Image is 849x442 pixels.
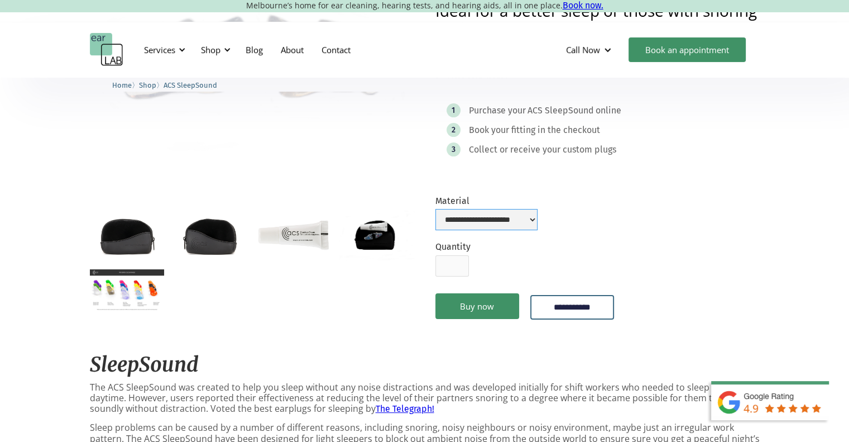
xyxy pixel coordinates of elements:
span: Home [112,81,132,89]
div: Call Now [566,44,600,55]
div: 2 [452,126,455,134]
span: Shop [139,81,156,89]
div: Shop [201,44,220,55]
a: open lightbox [90,211,164,260]
a: open lightbox [256,211,330,260]
span: ACS SleepSound [164,81,217,89]
li: 〉 [139,79,164,91]
a: Shop [139,79,156,90]
label: Quantity [435,241,471,252]
a: Buy now [435,293,519,319]
a: About [272,34,313,66]
a: The Telegraph! [376,403,434,414]
a: open lightbox [90,269,164,311]
p: The ACS SleepSound was created to help you sleep without any noise distractions and was developed... [90,382,760,415]
div: online [596,105,621,116]
div: Purchase your [469,105,526,116]
a: open lightbox [339,211,414,260]
label: Material [435,196,538,206]
a: Contact [313,34,359,66]
div: Services [137,33,189,66]
li: 〉 [112,79,139,91]
div: Call Now [557,33,623,66]
a: ACS SleepSound [164,79,217,90]
div: Shop [194,33,234,66]
a: Blog [237,34,272,66]
div: Collect or receive your custom plugs [469,144,616,155]
div: 3 [452,145,455,154]
a: Home [112,79,132,90]
div: Services [144,44,175,55]
div: 1 [452,106,455,115]
h2: Ideal for a better sleep or those with snoring partners [435,3,760,34]
a: open lightbox [173,211,247,260]
div: Book your fitting in the checkout [469,125,600,136]
a: home [90,33,123,66]
a: Book an appointment [629,37,746,62]
div: ACS SleepSound [527,105,594,116]
em: SleepSound [90,352,199,377]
